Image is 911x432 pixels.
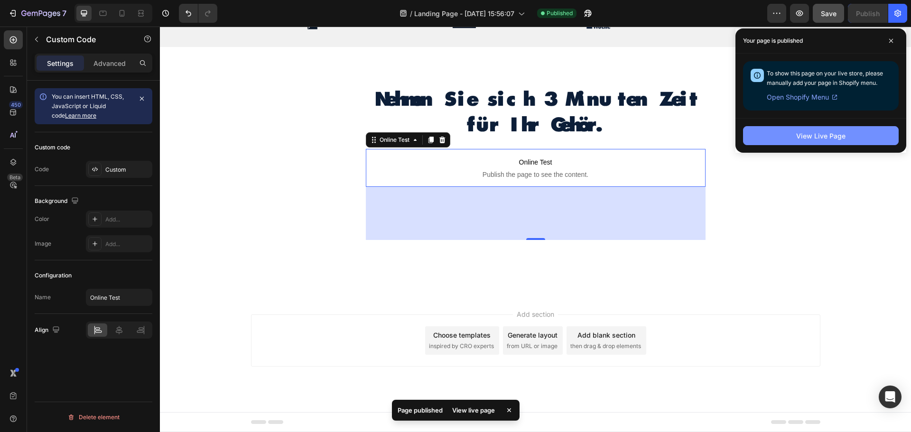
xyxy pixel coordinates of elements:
span: Published [547,9,573,18]
span: Open Shopify Menu [767,92,829,103]
div: Generate layout [348,303,398,313]
div: Publish [856,9,880,18]
span: / [410,9,412,18]
p: 7 [62,8,66,19]
div: Online Test [218,109,251,118]
p: Custom Code [46,34,127,45]
p: Page published [398,405,443,415]
div: Undo/Redo [179,4,217,23]
span: Landing Page - [DATE] 15:56:07 [414,9,514,18]
button: Save [813,4,844,23]
div: Open Intercom Messenger [879,386,902,408]
div: Configuration [35,271,72,280]
div: Name [35,293,51,302]
span: inspired by CRO experts [269,315,334,324]
p: Settings [47,58,74,68]
h2: Nehmen Sie sich 3 Minuten Zeit für Ihr Gehör. [206,58,546,111]
div: Beta [7,174,23,181]
p: Advanced [93,58,126,68]
a: Learn more [65,112,96,119]
div: Choose templates [273,303,331,313]
button: View Live Page [743,126,899,145]
div: Color [35,215,49,223]
span: then drag & drop elements [410,315,481,324]
span: Online Test [206,130,546,141]
span: Publish the page to see the content. [206,143,546,153]
span: You can insert HTML, CSS, JavaScript or Liquid code [52,93,124,119]
div: 450 [9,101,23,109]
div: View Live Page [796,131,846,141]
div: Custom code [35,143,70,152]
iframe: Design area [160,27,911,432]
div: Background [35,195,81,208]
div: Add... [105,215,150,224]
span: Add section [353,283,398,293]
button: 7 [4,4,71,23]
button: Publish [848,4,888,23]
span: To show this page on your live store, please manually add your page in Shopify menu. [767,70,883,86]
div: Delete element [67,412,120,423]
div: Align [35,324,62,337]
div: Custom [105,165,150,174]
div: View live page [446,404,501,417]
div: Code [35,165,49,174]
div: Add blank section [418,303,475,313]
span: from URL or image [347,315,398,324]
span: Save [821,9,837,18]
p: Your page is published [743,36,803,46]
div: Add... [105,240,150,248]
button: Delete element [35,410,152,425]
div: Image [35,239,51,248]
